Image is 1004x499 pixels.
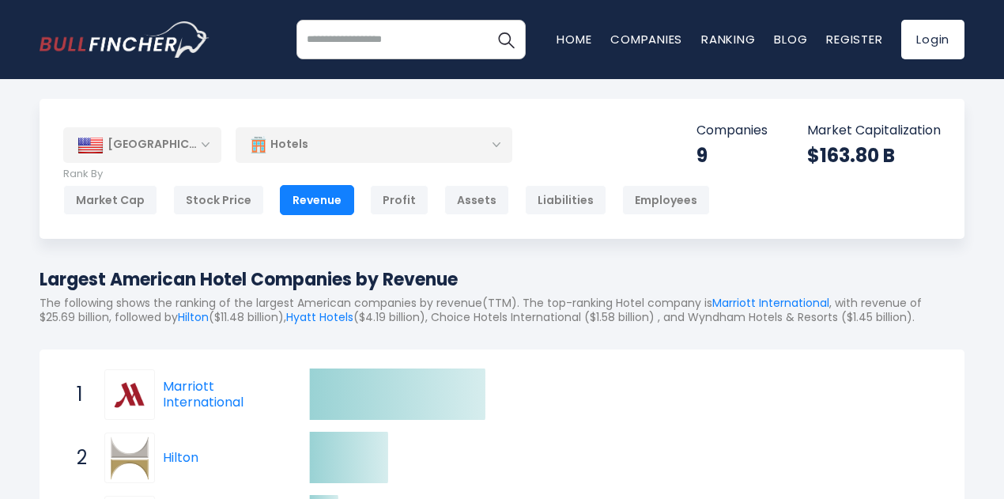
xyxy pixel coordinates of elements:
[107,372,153,418] img: Marriott International
[774,31,807,47] a: Blog
[63,185,157,215] div: Market Cap
[486,20,526,59] button: Search
[901,20,964,59] a: Login
[826,31,882,47] a: Register
[807,143,941,168] div: $163.80 B
[236,127,512,163] div: Hotels
[173,185,264,215] div: Stock Price
[370,185,428,215] div: Profit
[178,309,209,325] a: Hilton
[163,448,198,467] a: Hilton
[104,433,163,483] a: Hilton
[807,123,941,139] p: Market Capitalization
[701,31,755,47] a: Ranking
[69,381,85,408] span: 1
[40,21,209,58] a: Go to homepage
[69,444,85,471] span: 2
[444,185,509,215] div: Assets
[40,267,964,293] h1: Largest American Hotel Companies by Revenue
[696,143,768,168] div: 9
[40,296,964,324] p: The following shows the ranking of the largest American companies by revenue(TTM). The top-rankin...
[163,377,243,412] a: Marriott International
[63,127,221,162] div: [GEOGRAPHIC_DATA]
[104,369,163,420] a: Marriott International
[712,295,829,311] a: Marriott International
[286,309,353,325] a: Hyatt Hotels
[696,123,768,139] p: Companies
[63,168,710,181] p: Rank By
[40,21,209,58] img: bullfincher logo
[557,31,591,47] a: Home
[280,185,354,215] div: Revenue
[610,31,682,47] a: Companies
[525,185,606,215] div: Liabilities
[622,185,710,215] div: Employees
[109,435,151,481] img: Hilton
